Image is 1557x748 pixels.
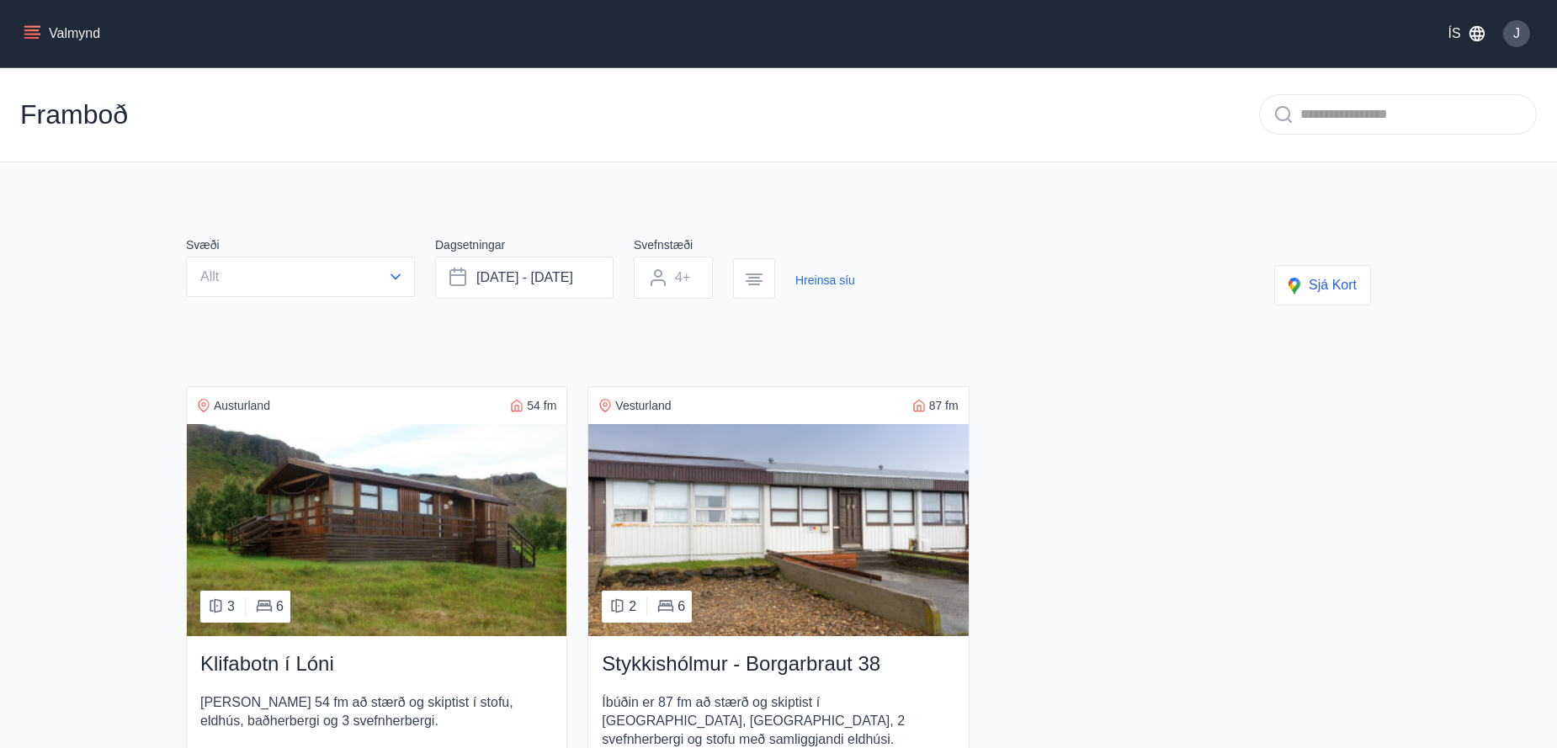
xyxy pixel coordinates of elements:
span: Dagsetningar [435,236,634,257]
span: Svefnstæði [634,236,733,257]
button: ÍS [1439,19,1493,49]
span: Svæði [186,236,435,257]
span: J [1513,24,1520,43]
span: 4+ [675,268,690,287]
span: 6 [678,597,685,616]
button: Allt [186,257,415,297]
h3: Stykkishólmur - Borgarbraut 38 [602,650,954,680]
span: 54 fm [527,397,556,414]
span: Allt [200,268,219,286]
span: 87 fm [929,397,959,414]
span: 6 [276,597,284,616]
span: Vesturland [615,397,671,414]
button: [DATE] - [DATE] [435,257,614,299]
span: 3 [227,597,235,616]
span: 2 [629,597,636,616]
img: Paella dish [187,424,566,636]
h3: Klifabotn í Lóni [200,650,553,680]
span: Austurland [214,397,270,414]
button: J [1496,13,1537,54]
span: Sjá kort [1289,276,1357,294]
a: Hreinsa síu [795,262,855,299]
button: 4+ [634,257,713,299]
p: Framboð [20,96,128,133]
button: Sjá kort [1274,265,1371,305]
button: menu [20,19,107,49]
img: Paella dish [588,424,968,636]
span: [DATE] - [DATE] [476,268,573,287]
